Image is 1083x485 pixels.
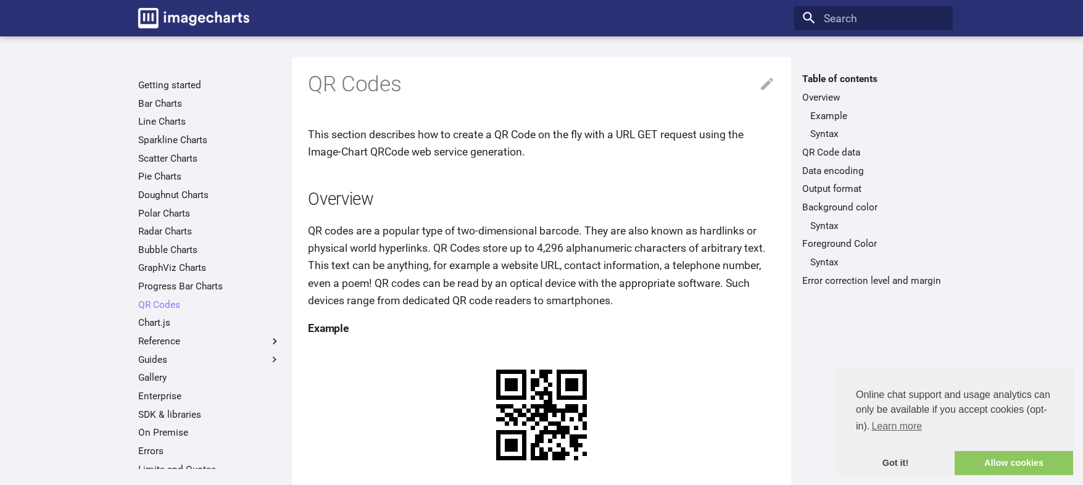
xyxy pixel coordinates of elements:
a: Progress Bar Charts [138,280,281,292]
a: Bar Charts [138,97,281,110]
nav: Foreground Color [802,256,945,268]
img: logo [138,8,249,28]
label: Guides [138,354,281,366]
h1: QR Codes [308,70,775,99]
a: Errors [138,445,281,457]
p: This section describes how to create a QR Code on the fly with a URL GET request using the Image-... [308,126,775,160]
a: QR Code data [802,146,945,159]
a: Background color [802,201,945,213]
a: allow cookies [955,451,1073,476]
a: Line Charts [138,115,281,128]
h2: Overview [308,188,775,212]
span: Online chat support and usage analytics can only be available if you accept cookies (opt-in). [856,388,1053,436]
label: Table of contents [794,73,953,85]
a: Syntax [810,256,945,268]
a: Polar Charts [138,207,281,220]
a: Limits and Quotas [138,463,281,476]
p: QR codes are a popular type of two-dimensional barcode. They are also known as hardlinks or physi... [308,222,775,309]
a: SDK & libraries [138,408,281,421]
a: Data encoding [802,165,945,177]
nav: Background color [802,220,945,232]
a: Enterprise [138,390,281,402]
a: Pie Charts [138,170,281,183]
a: QR Codes [138,299,281,311]
a: Doughnut Charts [138,189,281,201]
a: Foreground Color [802,238,945,250]
label: Reference [138,335,281,347]
a: Getting started [138,79,281,91]
a: Scatter Charts [138,152,281,165]
a: Syntax [810,220,945,232]
a: Bubble Charts [138,244,281,256]
a: learn more about cookies [869,417,924,436]
a: Gallery [138,371,281,384]
input: Search [794,6,953,31]
a: Error correction level and margin [802,275,945,287]
a: Syntax [810,128,945,140]
a: GraphViz Charts [138,262,281,274]
a: Sparkline Charts [138,134,281,146]
a: Chart.js [138,317,281,329]
nav: Table of contents [794,73,953,286]
div: cookieconsent [836,368,1073,475]
a: Radar Charts [138,225,281,238]
a: Example [810,110,945,122]
a: On Premise [138,426,281,439]
img: chart [475,348,608,482]
a: Overview [802,91,945,104]
nav: Overview [802,110,945,141]
h4: Example [308,320,775,337]
a: Image-Charts documentation [133,2,255,33]
a: dismiss cookie message [836,451,955,476]
a: Output format [802,183,945,195]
